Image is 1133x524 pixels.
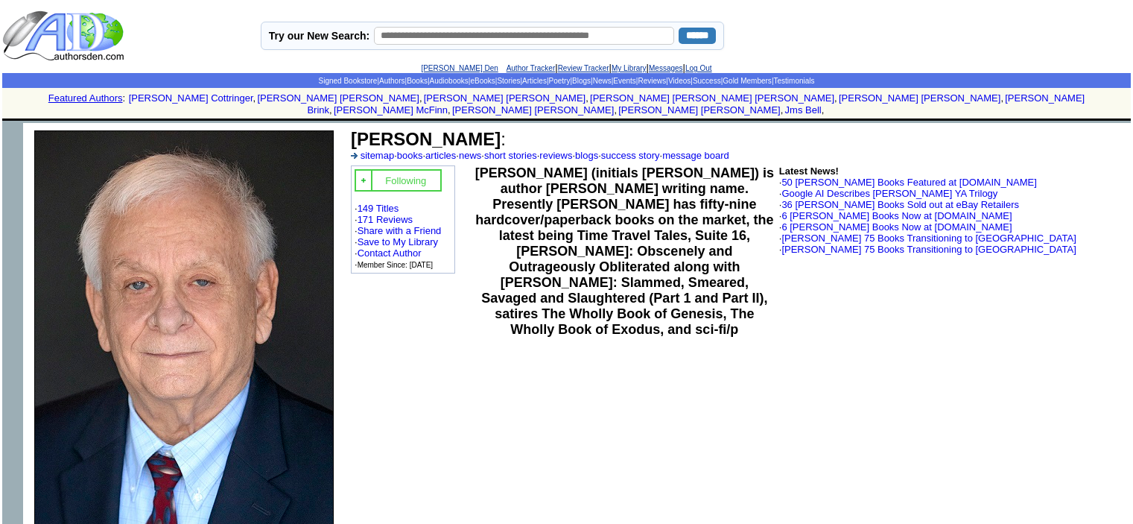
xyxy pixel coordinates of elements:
a: Authors [379,77,404,85]
a: Audiobooks [430,77,469,85]
img: a_336699.gif [351,153,358,159]
b: [PERSON_NAME] (initials [PERSON_NAME]) is author [PERSON_NAME] writing name. Presently [PERSON_NA... [475,165,774,337]
img: shim.gif [2,123,23,144]
font: Member Since: [DATE] [358,261,434,269]
a: [PERSON_NAME] [PERSON_NAME] [839,92,1000,104]
a: sitemap [361,150,395,161]
font: · · · · · · · · [351,150,729,161]
a: blogs [575,150,598,161]
font: · [779,233,1076,244]
font: i [588,95,590,103]
a: [PERSON_NAME] Den [421,64,498,72]
a: 50 [PERSON_NAME] Books Featured at [DOMAIN_NAME] [781,177,1036,188]
a: 36 [PERSON_NAME] Books Sold out at eBay Retailers [781,199,1019,210]
a: My Library [612,64,647,72]
a: articles [425,150,456,161]
a: 6 [PERSON_NAME] Books Now at [DOMAIN_NAME] [781,210,1012,221]
font: i [617,107,618,115]
img: shim.gif [565,119,568,121]
a: 149 Titles [358,203,399,214]
font: · [779,177,1037,188]
span: | | | | | | | | | | | | | | | [318,77,814,85]
a: eBooks [470,77,495,85]
a: news [459,150,481,161]
font: , , , , , , , , , , [129,92,1085,116]
a: Stories [497,77,520,85]
font: i [837,95,839,103]
font: i [783,107,784,115]
a: Poetry [549,77,571,85]
font: Following [385,175,426,186]
a: Save to My Library [358,236,438,247]
font: · [779,244,1076,255]
font: : [351,129,506,149]
font: · [779,199,1019,210]
font: : [123,92,126,104]
a: 171 Reviews [358,214,413,225]
font: i [824,107,825,115]
b: [PERSON_NAME] [351,129,501,149]
img: shim.gif [565,121,568,123]
a: Videos [668,77,691,85]
a: Contact Author [358,247,422,259]
a: success story [601,150,660,161]
a: [PERSON_NAME] 75 Books Transitioning to [GEOGRAPHIC_DATA] [781,244,1076,255]
a: books [397,150,423,161]
a: Reviews [638,77,666,85]
font: · [779,221,1012,233]
a: Gold Members [723,77,772,85]
font: · [779,210,1012,221]
font: i [256,95,257,103]
a: [PERSON_NAME] [PERSON_NAME] [PERSON_NAME] [590,92,834,104]
a: Following [385,174,426,186]
a: Signed Bookstore [318,77,377,85]
a: [PERSON_NAME] McFinn [334,104,448,116]
img: gc.jpg [359,176,368,185]
a: [PERSON_NAME] [PERSON_NAME] [618,104,780,116]
a: Testimonials [773,77,814,85]
a: Jms Bell [785,104,822,116]
a: Books [407,77,428,85]
font: i [1003,95,1005,103]
a: Featured Authors [48,92,123,104]
img: logo_ad.gif [2,10,127,62]
a: Log Out [685,64,712,72]
a: Messages [649,64,683,72]
a: message board [662,150,729,161]
a: [PERSON_NAME] Brink [307,92,1085,116]
a: Google AI Describes [PERSON_NAME] YA Trilogy [781,188,997,199]
font: · [779,188,998,199]
label: Try our New Search: [269,30,369,42]
a: Events [613,77,636,85]
a: Share with a Friend [358,225,442,236]
a: Author Tracker [507,64,556,72]
b: Latest News! [779,165,839,177]
a: [PERSON_NAME] Cottringer [129,92,253,104]
a: [PERSON_NAME] 75 Books Transitioning to [GEOGRAPHIC_DATA] [781,233,1076,244]
font: i [422,95,424,103]
a: [PERSON_NAME] [PERSON_NAME] [257,92,419,104]
a: Articles [522,77,547,85]
a: [PERSON_NAME] [PERSON_NAME] [452,104,614,116]
a: 6 [PERSON_NAME] Books Now at [DOMAIN_NAME] [781,221,1012,233]
a: [PERSON_NAME] [PERSON_NAME] [424,92,585,104]
a: reviews [539,150,572,161]
font: i [332,107,334,115]
font: | | | | [421,62,711,73]
a: News [593,77,612,85]
a: short stories [484,150,537,161]
font: i [451,107,452,115]
a: Review Tracker [558,64,609,72]
a: Blogs [572,77,591,85]
font: · · · · · · [355,169,451,270]
a: Success [693,77,721,85]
